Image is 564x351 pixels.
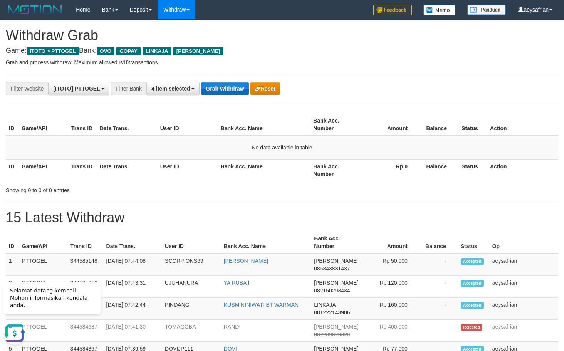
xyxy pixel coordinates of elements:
[361,276,419,298] td: Rp 120,000
[103,232,162,254] th: Date Trans.
[162,232,221,254] th: User ID
[487,114,558,136] th: Action
[6,47,558,55] h4: Game: Bank:
[146,82,200,95] button: 4 item selected
[461,324,482,331] span: Rejected
[489,320,558,342] td: aeysafrian
[173,47,223,55] span: [PERSON_NAME]
[419,298,458,320] td: -
[461,258,484,265] span: Accepted
[224,258,268,264] a: [PERSON_NAME]
[6,4,64,15] img: MOTION_logo.png
[489,298,558,320] td: aeysafrian
[6,136,558,160] td: No data available in table
[68,114,97,136] th: Trans ID
[461,302,484,309] span: Accepted
[361,320,419,342] td: Rp 400,000
[3,46,26,69] button: Open LiveChat chat widget
[6,232,19,254] th: ID
[458,159,487,181] th: Status
[467,5,506,15] img: panduan.png
[19,232,67,254] th: Game/API
[97,47,114,55] span: OVO
[18,159,68,181] th: Game/API
[458,114,487,136] th: Status
[314,309,350,316] span: Copy 081222143906 to clipboard
[6,183,229,194] div: Showing 0 to 0 of 0 entries
[10,12,87,33] span: Selamat datang kembali! Mohon informasikan kendala anda.
[6,82,48,95] div: Filter Website
[67,254,103,276] td: 344585148
[19,254,67,276] td: PTTOGEL
[123,59,129,65] strong: 10
[218,114,311,136] th: Bank Acc. Name
[162,298,221,320] td: PINDANG
[310,159,360,181] th: Bank Acc. Number
[419,320,458,342] td: -
[103,254,162,276] td: [DATE] 07:44:08
[157,159,218,181] th: User ID
[162,276,221,298] td: UJUHANURA
[111,82,146,95] div: Filter Bank
[221,232,311,254] th: Bank Acc. Name
[6,114,18,136] th: ID
[314,287,350,294] span: Copy 082150293434 to clipboard
[489,254,558,276] td: aeysafrian
[53,86,100,92] span: [ITOTO] PTTOGEL
[27,47,79,55] span: ITOTO > PTTOGEL
[314,258,358,264] span: [PERSON_NAME]
[18,114,68,136] th: Game/API
[489,232,558,254] th: Op
[67,232,103,254] th: Trans ID
[6,28,558,43] h1: Withdraw Grab
[419,159,458,181] th: Balance
[361,298,419,320] td: Rp 160,000
[361,232,419,254] th: Amount
[419,114,458,136] th: Balance
[116,47,141,55] span: GOPAY
[6,59,558,66] p: Grab and process withdraw. Maximum allowed is transactions.
[419,232,458,254] th: Balance
[151,86,190,92] span: 4 item selected
[218,159,311,181] th: Bank Acc. Name
[314,265,350,272] span: Copy 085343881437 to clipboard
[103,276,162,298] td: [DATE] 07:43:31
[310,114,360,136] th: Bank Acc. Number
[143,47,171,55] span: LINKAJA
[314,331,350,338] span: Copy 082239829320 to clipboard
[361,254,419,276] td: Rp 50,000
[103,320,162,342] td: [DATE] 07:41:30
[314,324,358,330] span: [PERSON_NAME]
[97,159,157,181] th: Date Trans.
[314,280,358,286] span: [PERSON_NAME]
[6,159,18,181] th: ID
[489,276,558,298] td: aeysafrian
[419,276,458,298] td: -
[419,254,458,276] td: -
[314,302,336,308] span: LINKAJA
[162,320,221,342] td: TOMAGOBA
[68,159,97,181] th: Trans ID
[162,254,221,276] td: SCORPIONS69
[201,82,248,95] button: Grab Withdraw
[224,324,241,330] a: RANDI
[487,159,558,181] th: Action
[311,232,361,254] th: Bank Acc. Number
[103,298,162,320] td: [DATE] 07:42:44
[157,114,218,136] th: User ID
[224,280,250,286] a: YA RUBA I
[250,82,280,95] button: Reset
[360,114,419,136] th: Amount
[373,5,412,15] img: Feedback.jpg
[360,159,419,181] th: Rp 0
[48,82,109,95] button: [ITOTO] PTTOGEL
[6,210,558,225] h1: 15 Latest Withdraw
[97,114,157,136] th: Date Trans.
[423,5,456,15] img: Button%20Memo.svg
[461,280,484,287] span: Accepted
[224,302,299,308] a: KUSMININIWATI BT WARMAN
[458,232,489,254] th: Status
[6,254,19,276] td: 1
